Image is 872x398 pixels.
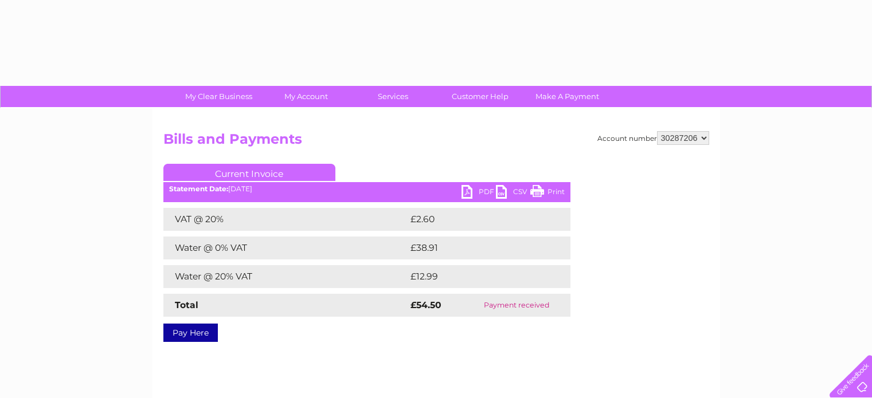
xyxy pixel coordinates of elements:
td: Payment received [463,294,570,317]
a: Services [346,86,440,107]
b: Statement Date: [169,184,228,193]
a: My Account [259,86,353,107]
a: Pay Here [163,324,218,342]
a: Current Invoice [163,164,335,181]
td: £12.99 [408,265,546,288]
a: Make A Payment [520,86,615,107]
a: PDF [462,185,496,202]
a: Print [530,185,565,202]
td: Water @ 0% VAT [163,237,408,259]
td: £2.60 [408,208,544,231]
a: Customer Help [433,86,527,107]
td: £38.91 [408,237,546,259]
div: [DATE] [163,185,570,193]
a: CSV [496,185,530,202]
a: My Clear Business [171,86,266,107]
div: Account number [597,131,709,145]
strong: £54.50 [410,300,441,310]
td: Water @ 20% VAT [163,265,408,288]
h2: Bills and Payments [163,131,709,153]
td: VAT @ 20% [163,208,408,231]
strong: Total [175,300,198,310]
